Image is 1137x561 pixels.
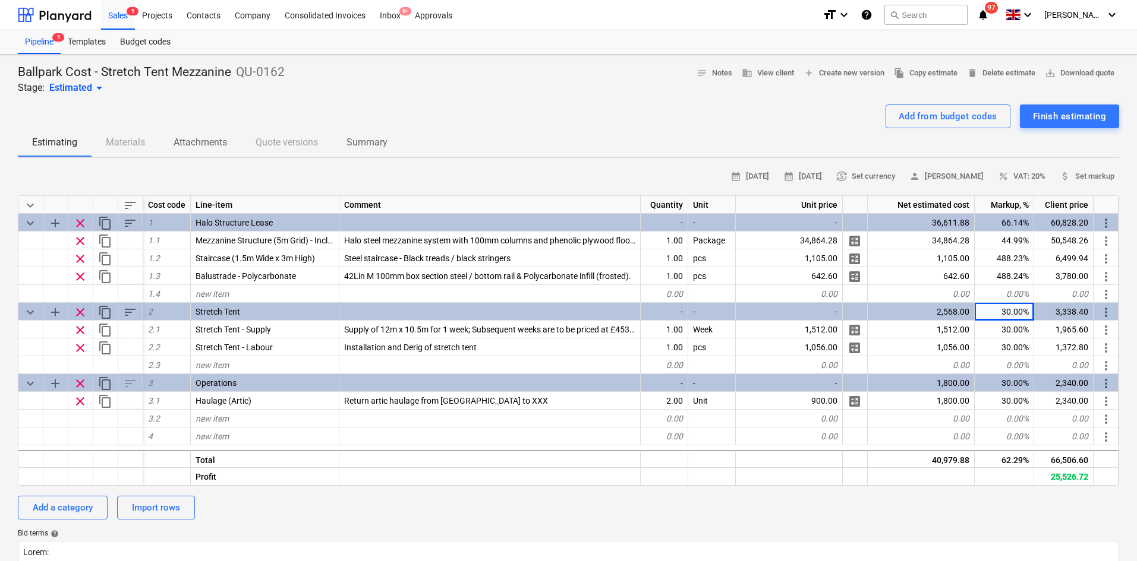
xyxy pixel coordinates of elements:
span: View client [742,66,794,80]
div: 0.00 [1034,410,1094,427]
span: Collapse category [23,216,37,230]
span: Operations [196,378,237,388]
div: 900.00 [736,392,843,410]
span: Duplicate row [98,252,112,266]
div: - [688,214,736,232]
span: 3.2 [148,414,160,423]
button: Search [884,5,968,25]
div: pcs [688,338,736,356]
span: More actions [1099,394,1113,408]
span: Delete estimate [967,66,1035,80]
span: Remove row [73,341,87,355]
button: Set markup [1055,167,1119,186]
div: Week [688,321,736,338]
span: [PERSON_NAME] [1044,10,1104,20]
p: Summary [347,135,388,150]
span: new item [196,360,229,370]
span: attach_money [1060,171,1070,182]
span: Collapse category [23,376,37,391]
p: Ballpark Cost - Stretch Tent Mezzanine [18,64,231,81]
span: More actions [1099,412,1113,426]
span: Manage detailed breakdown for the row [848,323,862,337]
div: Quantity [641,196,688,214]
div: 66,506.60 [1034,450,1094,468]
div: - [641,214,688,232]
button: Set currency [832,167,900,186]
div: 0.00 [1034,427,1094,445]
i: keyboard_arrow_down [1105,8,1119,22]
i: Knowledge base [861,8,873,22]
span: 42Lin M 100mm box section steel / bottom rail & Polycarbonate infill (frosted). [344,271,631,281]
span: Duplicate row [98,394,112,408]
span: Remove row [73,252,87,266]
div: 30.00% [975,321,1034,338]
span: Set markup [1060,170,1114,183]
span: More actions [1099,252,1113,266]
div: 0.00 [1034,285,1094,303]
span: save_alt [1045,68,1056,78]
div: Chat Widget [1078,504,1137,561]
div: Pipeline [18,30,61,54]
span: Sort rows within category [123,305,137,319]
span: Manage detailed breakdown for the row [848,234,862,248]
span: Sort rows within category [123,216,137,230]
div: 488.24% [975,267,1034,285]
div: 1,056.00 [736,338,843,356]
button: VAT: 20% [993,167,1050,186]
div: 0.00 [868,356,975,374]
span: 9+ [399,7,411,15]
div: Bid terms [18,529,1119,538]
span: 5 [127,7,138,15]
span: More actions [1099,376,1113,391]
div: 0.00 [641,427,688,445]
div: 0.00 [641,285,688,303]
div: Package [688,232,736,249]
span: Add sub category to row [48,216,62,230]
div: 642.60 [868,267,975,285]
div: 44.99% [975,232,1034,249]
span: Halo Structure Lease [196,218,273,227]
span: calendar_month [730,171,741,182]
div: Net estimated cost [868,196,975,214]
div: 0.00 [641,410,688,427]
span: Installation and Derig of stretch tent [344,343,477,352]
span: new item [196,289,229,299]
button: [DATE] [779,167,827,186]
div: Templates [61,30,113,54]
span: currency_exchange [836,171,847,182]
button: Add a category [18,496,108,519]
div: 40,979.88 [868,450,975,468]
span: Halo steel mezzanine system with 100mm columns and phenolic plywood flooring. Black steel / black... [344,236,1092,245]
p: Estimating [32,135,77,150]
div: - [736,374,843,392]
div: 0.00 [641,356,688,374]
span: Return artic haulage from Shrewsbury to XXX [344,396,548,405]
button: Add from budget codes [886,104,1010,128]
div: Total [191,450,339,468]
span: Haulage (Artic) [196,396,251,405]
span: 97 [985,2,998,14]
button: Copy estimate [889,64,962,83]
div: 50,548.26 [1034,232,1094,249]
span: More actions [1099,430,1113,444]
span: percent [998,171,1009,182]
span: calendar_month [783,171,794,182]
span: VAT: 20% [998,170,1045,183]
span: More actions [1099,359,1113,373]
span: Notes [697,66,732,80]
div: 1.00 [641,338,688,356]
div: - [736,214,843,232]
span: business [742,68,752,78]
div: 30.00% [975,392,1034,410]
span: new item [196,414,229,423]
button: [DATE] [726,167,774,186]
div: 34,864.28 [868,232,975,249]
div: Line-item [191,196,339,214]
div: 0.00% [975,285,1034,303]
span: arrow_drop_down [92,81,106,95]
span: [DATE] [783,170,822,183]
span: file_copy [894,68,905,78]
div: 1,512.00 [868,321,975,338]
div: 1,800.00 [868,374,975,392]
div: - [736,303,843,321]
